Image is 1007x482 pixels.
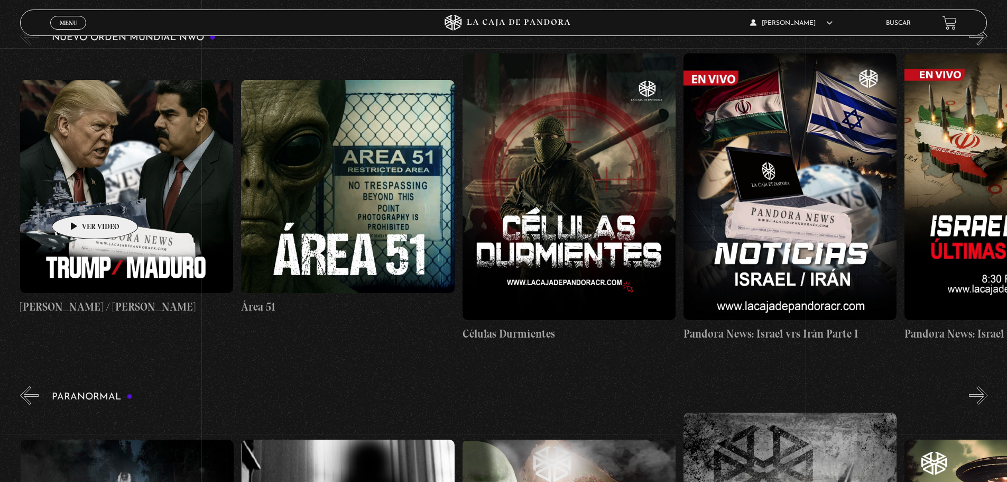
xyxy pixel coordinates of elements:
[60,20,77,26] span: Menu
[20,386,39,405] button: Previous
[969,27,987,46] button: Next
[20,298,233,315] h4: [PERSON_NAME] / [PERSON_NAME]
[969,386,987,405] button: Next
[241,298,454,315] h4: Área 51
[886,20,911,26] a: Buscar
[52,33,216,43] h3: Nuevo Orden Mundial NWO
[20,53,233,342] a: [PERSON_NAME] / [PERSON_NAME]
[56,29,81,36] span: Cerrar
[52,392,133,402] h3: Paranormal
[463,325,676,342] h4: Células Durmientes
[683,53,897,342] a: Pandora News: Israel vrs Irán Parte I
[241,53,454,342] a: Área 51
[750,20,833,26] span: [PERSON_NAME]
[463,53,676,342] a: Células Durmientes
[943,16,957,30] a: View your shopping cart
[20,27,39,46] button: Previous
[683,325,897,342] h4: Pandora News: Israel vrs Irán Parte I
